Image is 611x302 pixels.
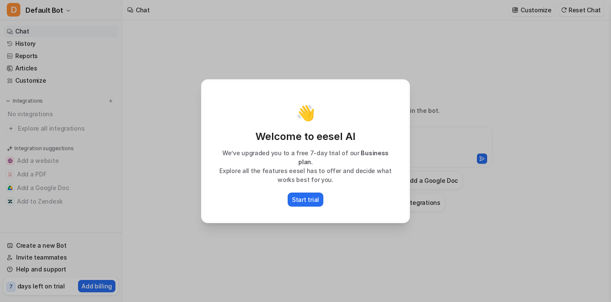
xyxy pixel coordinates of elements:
[211,148,400,166] p: We’ve upgraded you to a free 7-day trial of our
[211,130,400,143] p: Welcome to eesel AI
[292,195,319,204] p: Start trial
[296,104,315,121] p: 👋
[211,166,400,184] p: Explore all the features eesel has to offer and decide what works best for you.
[288,193,323,207] button: Start trial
